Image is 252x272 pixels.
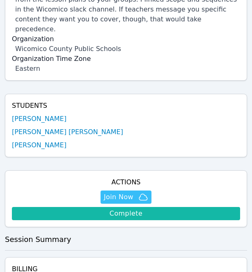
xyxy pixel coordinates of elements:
[15,44,240,54] div: Wicomico County Public Schools
[12,34,240,44] label: Organization
[15,64,240,74] div: Eastern
[104,192,133,202] span: Join Now
[12,140,66,150] a: [PERSON_NAME]
[12,114,66,124] a: [PERSON_NAME]
[12,177,240,187] h4: Actions
[12,127,123,137] a: [PERSON_NAME] [PERSON_NAME]
[12,101,240,111] h4: Students
[5,234,247,245] h3: Session Summary
[101,191,151,204] button: Join Now
[12,54,240,64] label: Organization Time Zone
[12,207,240,220] a: Complete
